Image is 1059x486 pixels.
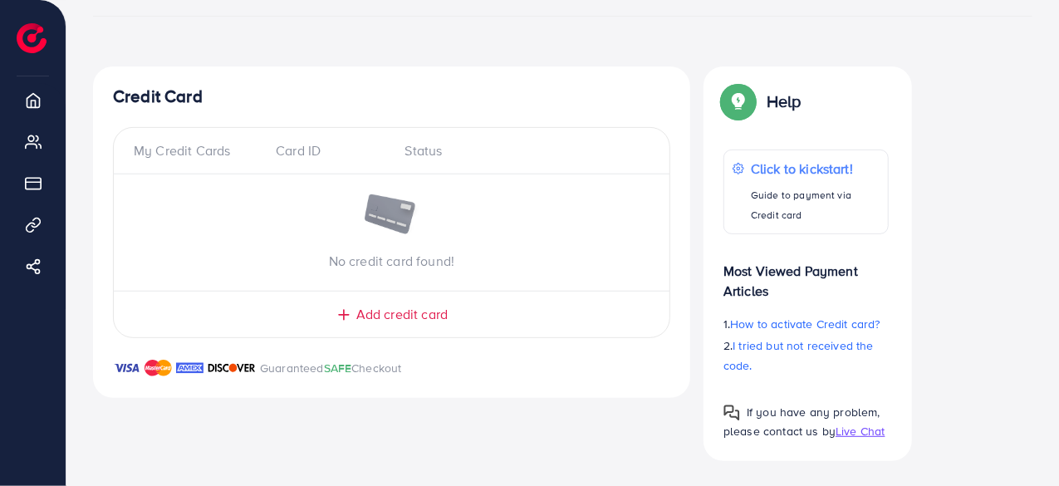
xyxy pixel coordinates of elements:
[356,305,448,324] span: Add credit card
[262,141,391,160] div: Card ID
[208,358,256,378] img: brand
[113,86,670,107] h4: Credit Card
[751,159,880,179] p: Click to kickstart!
[134,141,262,160] div: My Credit Cards
[723,404,880,439] span: If you have any problem, please contact us by
[324,360,352,376] span: SAFE
[17,23,47,53] img: logo
[730,316,880,332] span: How to activate Credit card?
[113,358,140,378] img: brand
[392,141,650,160] div: Status
[260,358,402,378] p: Guaranteed Checkout
[723,405,740,421] img: Popup guide
[751,185,880,225] p: Guide to payment via Credit card
[723,337,874,374] span: I tried but not received the code.
[363,194,421,238] img: image
[836,423,885,439] span: Live Chat
[723,86,753,116] img: Popup guide
[145,358,172,378] img: brand
[114,251,669,271] p: No credit card found!
[723,314,889,334] p: 1.
[176,358,203,378] img: brand
[723,248,889,301] p: Most Viewed Payment Articles
[767,91,802,111] p: Help
[988,411,1047,474] iframe: Chat
[723,336,889,376] p: 2.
